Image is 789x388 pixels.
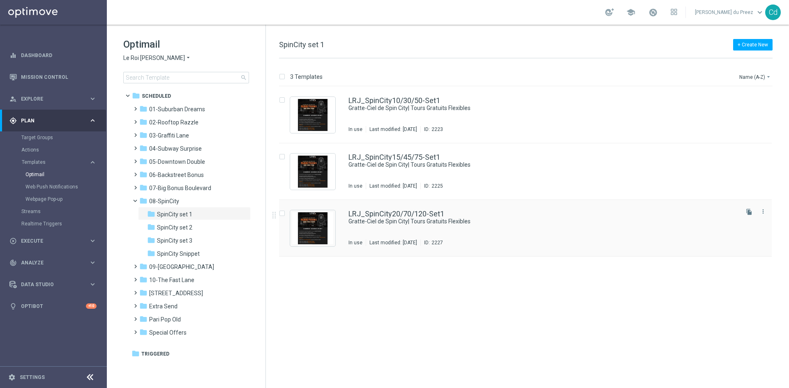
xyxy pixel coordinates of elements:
[185,54,191,62] i: arrow_drop_down
[348,97,440,104] a: LRJ_SpinCity10/30/50-Set1
[22,160,81,165] span: Templates
[89,280,97,288] i: keyboard_arrow_right
[348,104,737,112] div: Gratte-Ciel de Spin City| Tours Gratuits Flexibles
[760,208,766,215] i: more_vert
[348,161,737,169] div: Gratte-Ciel de Spin City| Tours Gratuits Flexibles
[149,171,204,179] span: 06-Backstreet Bonus
[20,375,45,380] a: Settings
[733,39,773,51] button: + Create New
[139,262,148,271] i: folder
[755,8,764,17] span: keyboard_arrow_down
[89,259,97,266] i: keyboard_arrow_right
[694,6,765,18] a: [PERSON_NAME] du Preezkeyboard_arrow_down
[149,263,214,271] span: 09-Four Way Crossing
[149,329,187,336] span: Special Offers
[9,96,97,102] div: person_search Explore keyboard_arrow_right
[240,74,247,81] span: search
[21,96,89,101] span: Explore
[9,259,97,266] button: track_changes Analyze keyboard_arrow_right
[149,119,198,126] span: 02-Rooftop Razzle
[348,154,440,161] a: LRJ_SpinCity15/45/75-Set1
[89,95,97,103] i: keyboard_arrow_right
[123,54,185,62] span: Le Roi [PERSON_NAME]
[123,72,249,83] input: Search Template
[9,117,89,124] div: Plan
[431,239,443,246] div: 2227
[9,259,89,266] div: Analyze
[131,349,140,358] i: folder
[271,87,787,143] div: Press SPACE to select this row.
[746,209,752,215] i: file_copy
[348,161,718,169] a: Gratte-Ciel de Spin City| Tours Gratuits Flexibles
[271,143,787,200] div: Press SPACE to select this row.
[9,66,97,88] div: Mission Control
[147,249,155,257] i: folder
[431,126,443,133] div: 2223
[22,160,89,165] div: Templates
[157,211,192,218] span: SpinCity set 1
[132,92,140,100] i: folder
[738,72,773,82] button: Name (A-Z)arrow_drop_down
[139,144,148,152] i: folder
[142,92,171,100] span: Scheduled
[9,295,97,317] div: Optibot
[89,237,97,245] i: keyboard_arrow_right
[765,73,772,80] i: arrow_drop_down
[149,316,181,323] span: Pari Pop Old
[139,105,148,113] i: folder
[9,74,97,80] button: Mission Control
[25,184,85,190] a: Web Push Notifications
[123,38,249,51] h1: Optimail
[149,132,189,139] span: 03-Graffiti Lane
[147,236,155,244] i: folder
[139,118,148,126] i: folder
[348,210,444,218] a: LRJ_SpinCity20/70/120-Set1
[292,212,333,244] img: 2227.jpeg
[9,237,89,245] div: Execute
[21,220,85,227] a: Realtime Triggers
[21,66,97,88] a: Mission Control
[149,184,211,192] span: 07-Big Bonus Boulevard
[25,168,106,181] div: Optimail
[139,289,148,297] i: folder
[139,302,148,310] i: folder
[21,205,106,218] div: Streams
[9,44,97,66] div: Dashboard
[420,126,443,133] div: ID:
[25,196,85,202] a: Webpage Pop-up
[21,147,85,153] a: Actions
[8,374,16,381] i: settings
[348,126,362,133] div: In use
[9,259,17,266] i: track_changes
[21,144,106,156] div: Actions
[9,95,17,103] i: person_search
[21,295,86,317] a: Optibot
[9,117,17,124] i: gps_fixed
[366,239,420,246] div: Last modified: [DATE]
[626,8,635,17] span: school
[149,289,203,297] span: 11-The 31st Avenue
[139,315,148,323] i: folder
[21,131,106,144] div: Target Groups
[149,197,179,205] span: 08-SpinCity
[348,218,737,225] div: Gratte-Ciel de Spin City| Tours Gratuits Flexibles
[9,238,97,244] button: play_circle_outline Execute keyboard_arrow_right
[21,44,97,66] a: Dashboard
[25,193,106,205] div: Webpage Pop-up
[21,260,89,265] span: Analyze
[9,303,97,310] button: lightbulb Optibot +10
[9,281,97,288] button: Data Studio keyboard_arrow_right
[9,52,97,59] div: equalizer Dashboard
[271,200,787,257] div: Press SPACE to select this row.
[21,118,89,123] span: Plan
[21,282,89,287] span: Data Studio
[21,156,106,205] div: Templates
[147,210,155,218] i: folder
[139,197,148,205] i: folder
[157,224,192,231] span: SpinCity set 2
[141,350,169,358] span: Triggered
